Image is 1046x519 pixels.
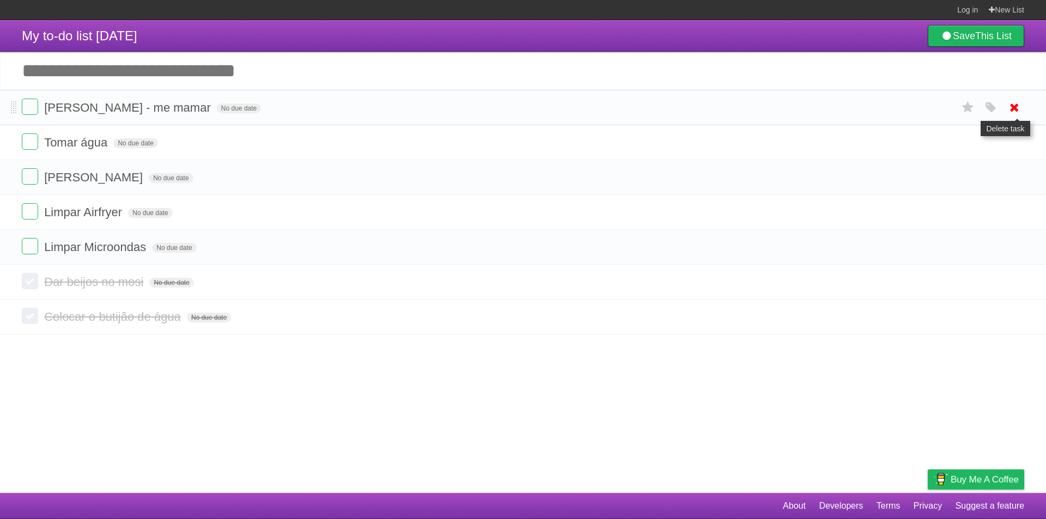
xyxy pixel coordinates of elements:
label: Done [22,99,38,115]
label: Done [22,203,38,219]
span: Tomar água [44,136,110,149]
a: About [783,496,806,516]
b: This List [975,30,1012,41]
span: No due date [149,278,193,288]
span: [PERSON_NAME] - me mamar [44,101,214,114]
span: My to-do list [DATE] [22,28,137,43]
span: No due date [113,138,157,148]
img: Buy me a coffee [933,470,948,489]
span: No due date [217,103,261,113]
span: Limpar Airfryer [44,205,125,219]
label: Done [22,273,38,289]
a: Terms [877,496,901,516]
span: No due date [152,243,196,253]
span: [PERSON_NAME] [44,170,145,184]
span: No due date [187,313,231,322]
a: Buy me a coffee [928,469,1024,490]
span: No due date [128,208,172,218]
label: Done [22,238,38,254]
span: Dar beijos no mosi [44,275,146,289]
a: Developers [819,496,863,516]
a: Privacy [914,496,942,516]
label: Done [22,168,38,185]
a: Suggest a feature [956,496,1024,516]
span: Colocar o butijão de água [44,310,184,323]
label: Done [22,308,38,324]
span: Limpar Microondas [44,240,149,254]
span: No due date [149,173,193,183]
span: Buy me a coffee [951,470,1019,489]
a: SaveThis List [928,25,1024,47]
label: Done [22,133,38,150]
label: Star task [958,99,978,117]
